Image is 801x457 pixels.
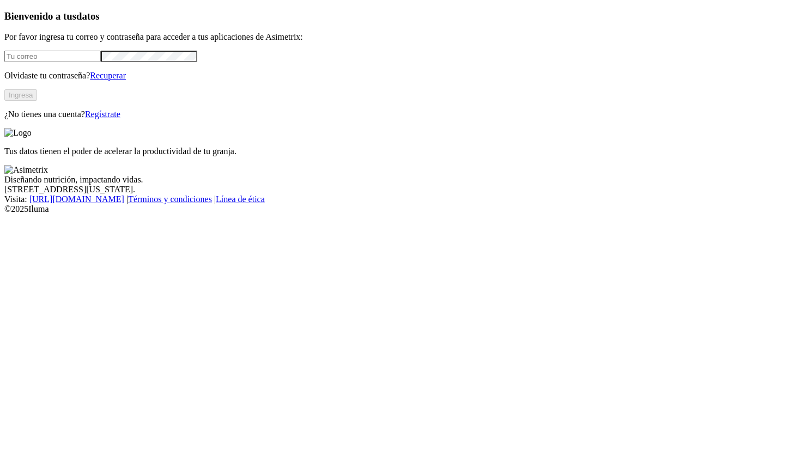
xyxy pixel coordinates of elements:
[29,194,124,204] a: [URL][DOMAIN_NAME]
[4,51,101,62] input: Tu correo
[4,71,797,81] p: Olvidaste tu contraseña?
[85,109,120,119] a: Regístrate
[4,175,797,185] div: Diseñando nutrición, impactando vidas.
[4,194,797,204] div: Visita : | |
[76,10,100,22] span: datos
[4,32,797,42] p: Por favor ingresa tu correo y contraseña para acceder a tus aplicaciones de Asimetrix:
[4,165,48,175] img: Asimetrix
[4,89,37,101] button: Ingresa
[4,109,797,119] p: ¿No tienes una cuenta?
[128,194,212,204] a: Términos y condiciones
[4,10,797,22] h3: Bienvenido a tus
[216,194,265,204] a: Línea de ética
[4,185,797,194] div: [STREET_ADDRESS][US_STATE].
[4,128,32,138] img: Logo
[4,147,797,156] p: Tus datos tienen el poder de acelerar la productividad de tu granja.
[4,204,797,214] div: © 2025 Iluma
[90,71,126,80] a: Recuperar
